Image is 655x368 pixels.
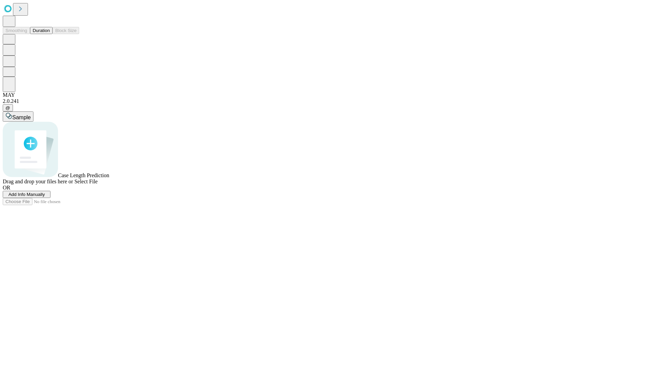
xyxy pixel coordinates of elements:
[3,104,13,111] button: @
[5,105,10,110] span: @
[53,27,79,34] button: Block Size
[3,92,652,98] div: MAY
[3,179,73,184] span: Drag and drop your files here or
[9,192,45,197] span: Add Info Manually
[58,172,109,178] span: Case Length Prediction
[3,27,30,34] button: Smoothing
[12,114,31,120] span: Sample
[30,27,53,34] button: Duration
[3,185,10,190] span: OR
[3,191,50,198] button: Add Info Manually
[3,98,652,104] div: 2.0.241
[3,111,33,122] button: Sample
[74,179,98,184] span: Select File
